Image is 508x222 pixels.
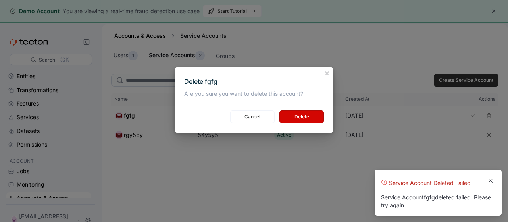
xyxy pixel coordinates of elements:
button: Closes this modal window [322,69,332,78]
p: Service Account fgfg deleted failed. Please try again. [381,194,491,208]
span: Service Account Deleted Failed [389,179,471,187]
span: Cancel [235,111,269,123]
div: Delete fgfg [184,77,303,87]
button: Cancel [230,110,275,123]
button: Delete [279,110,324,123]
span: Delete [285,111,319,123]
button: Dismiss toast [486,176,495,185]
p: Are you sure you want to delete this account? [184,90,303,98]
